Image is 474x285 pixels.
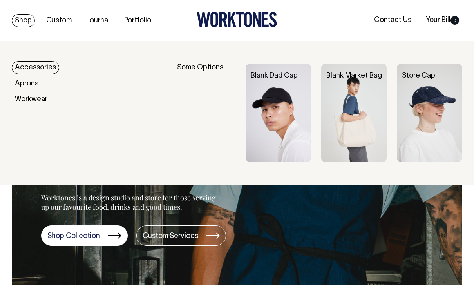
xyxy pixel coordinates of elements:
span: 0 [450,16,459,25]
a: Blank Market Bag [326,73,382,79]
a: Shop [12,14,35,27]
div: Some Options [177,64,236,162]
a: Journal [83,14,113,27]
p: Worktones is a design studio and store for those serving up our favourite food, drinks and good t... [41,193,219,212]
a: Shop Collection [41,225,128,246]
a: Custom Services [136,225,226,246]
a: Custom [43,14,75,27]
a: Aprons [12,77,42,90]
img: Blank Market Bag [321,64,387,162]
a: Portfolio [121,14,154,27]
a: Workwear [12,93,51,106]
img: Store Cap [397,64,462,162]
img: Blank Dad Cap [246,64,311,162]
a: Accessories [12,61,59,74]
a: Blank Dad Cap [251,73,298,79]
a: Your Bill0 [423,14,462,27]
a: Contact Us [371,14,414,27]
a: Store Cap [402,73,435,79]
